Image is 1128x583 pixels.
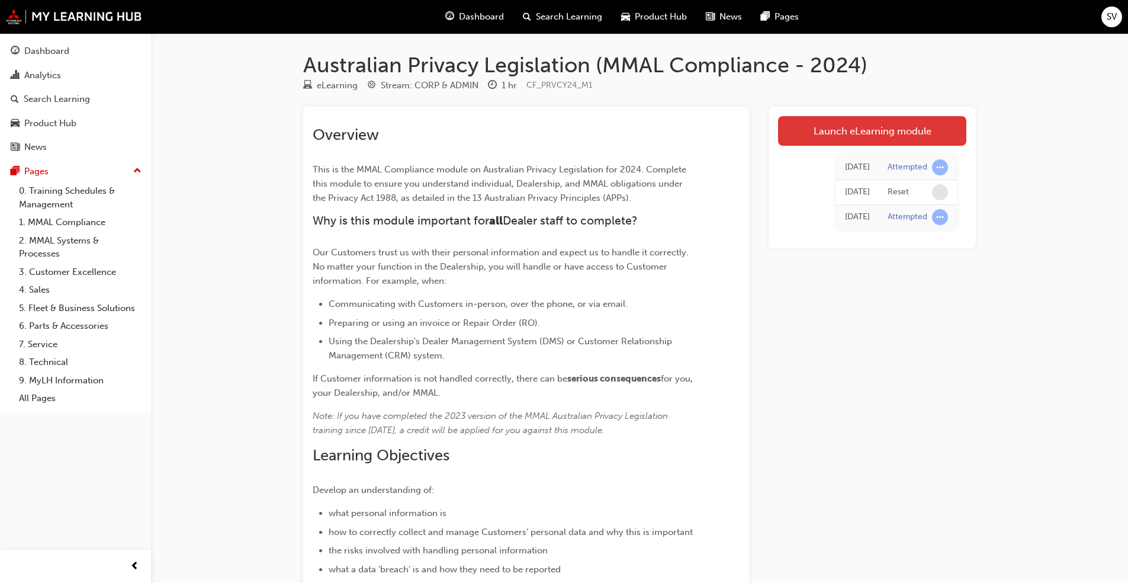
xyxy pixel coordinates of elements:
[381,79,478,92] div: Stream: CORP & ADMIN
[14,335,146,354] a: 7. Service
[313,373,567,384] span: If Customer information is not handled correctly, there can be
[612,5,696,29] a: car-iconProduct Hub
[329,545,548,556] span: the risks involved with handling personal information
[845,185,870,199] div: Mon Jul 22 2024 07:13:21 GMT+1000 (Australian Eastern Standard Time)
[706,9,715,24] span: news-icon
[303,78,358,93] div: Type
[5,40,146,62] a: Dashboard
[778,116,966,146] a: Launch eLearning module
[14,281,146,299] a: 4. Sales
[513,5,612,29] a: search-iconSearch Learning
[5,88,146,110] a: Search Learning
[329,564,561,575] span: what a data 'breach' is and how they need to be reported
[5,65,146,87] a: Analytics
[24,140,47,154] div: News
[24,44,69,58] div: Dashboard
[329,527,693,537] span: how to correctly collect and manage Customers’ personal data and why this is important
[845,210,870,224] div: Wed Jul 17 2024 09:43:13 GMT+1000 (Australian Eastern Standard Time)
[635,10,687,24] span: Product Hub
[436,5,513,29] a: guage-iconDashboard
[5,38,146,161] button: DashboardAnalyticsSearch LearningProduct HubNews
[445,9,454,24] span: guage-icon
[313,446,449,465] span: Learning Objectives
[313,214,489,228] span: Why is this module important for
[502,79,517,92] div: 1 hr
[888,212,927,223] div: Attempted
[751,5,808,29] a: pages-iconPages
[459,10,504,24] span: Dashboard
[303,52,976,78] h1: Australian Privacy Legislation (MMAL Compliance - 2024)
[523,9,531,24] span: search-icon
[329,318,540,328] span: Preparing or using an invoice or Repair Order (RO).
[24,165,49,178] div: Pages
[313,247,691,286] span: Our Customers trust us with their personal information and expect us to handle it correctly. No m...
[526,80,593,90] span: Learning resource code
[14,232,146,263] a: 2. MMAL Systems & Processes
[133,164,142,179] span: up-icon
[14,299,146,318] a: 5. Fleet & Business Solutions
[313,411,670,435] span: Note: If you have completed the 2023 version of the MMAL Australian Privacy Legislation training ...
[845,161,870,174] div: Mon Jul 22 2024 07:13:25 GMT+1000 (Australian Eastern Standard Time)
[24,117,76,130] div: Product Hub
[24,69,61,82] div: Analytics
[503,214,638,228] span: Dealer staff to complete?
[329,336,674,361] span: Using the Dealership's Dealer Management System (DMS) or Customer Relationship Management (CRM) s...
[24,92,90,106] div: Search Learning
[489,214,503,228] span: all
[5,161,146,182] button: Pages
[888,187,909,198] div: Reset
[303,81,312,91] span: learningResourceType_ELEARNING-icon
[367,78,478,93] div: Stream
[775,10,799,24] span: Pages
[696,5,751,29] a: news-iconNews
[1107,10,1117,24] span: SV
[488,78,517,93] div: Duration
[6,9,142,24] img: mmal
[888,162,927,173] div: Attempted
[14,263,146,281] a: 3. Customer Excellence
[367,81,376,91] span: target-icon
[130,559,139,574] span: prev-icon
[1101,7,1122,27] button: SV
[329,299,628,309] span: Communicating with Customers in-person, over the phone, or via email.
[14,213,146,232] a: 1. MMAL Compliance
[11,118,20,129] span: car-icon
[313,485,434,495] span: Develop an understanding of:
[761,9,770,24] span: pages-icon
[11,142,20,153] span: news-icon
[488,81,497,91] span: clock-icon
[11,166,20,177] span: pages-icon
[11,71,20,81] span: chart-icon
[313,126,379,144] span: Overview
[719,10,742,24] span: News
[5,136,146,158] a: News
[317,79,358,92] div: eLearning
[5,113,146,134] a: Product Hub
[14,353,146,371] a: 8. Technical
[14,389,146,408] a: All Pages
[329,508,446,518] span: what personal information is
[11,94,19,105] span: search-icon
[567,373,661,384] span: serious consequences
[932,209,948,225] span: learningRecordVerb_ATTEMPT-icon
[932,184,948,200] span: learningRecordVerb_NONE-icon
[313,164,689,203] span: This is the MMAL Compliance module on Australian Privacy Legislation for 2024. Complete this modu...
[932,159,948,175] span: learningRecordVerb_ATTEMPT-icon
[14,371,146,390] a: 9. MyLH Information
[14,182,146,213] a: 0. Training Schedules & Management
[536,10,602,24] span: Search Learning
[14,317,146,335] a: 6. Parts & Accessories
[11,46,20,57] span: guage-icon
[621,9,630,24] span: car-icon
